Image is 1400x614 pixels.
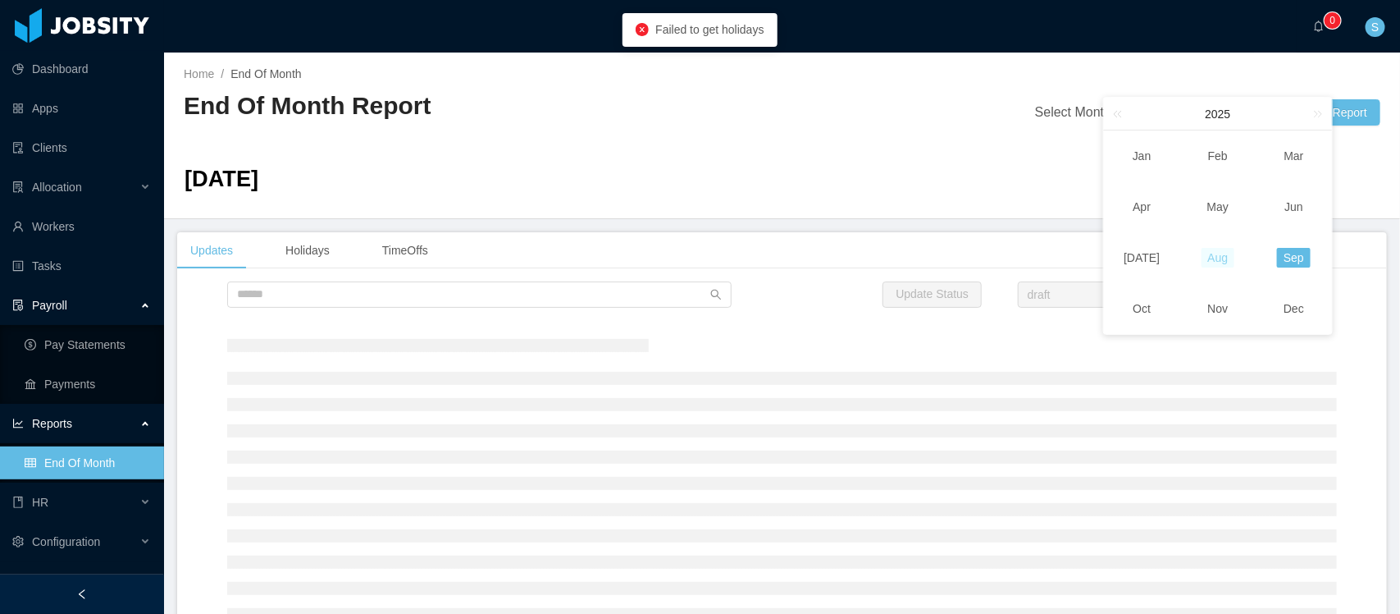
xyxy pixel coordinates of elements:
[655,23,764,36] span: Failed to get holidays
[25,368,151,401] a: icon: bankPayments
[1180,232,1256,283] td: Aug
[32,417,72,430] span: Reports
[1313,21,1325,32] i: icon: bell
[1104,283,1180,334] td: Oct
[184,89,782,123] h2: End Of Month Report
[1104,181,1180,232] td: Apr
[1202,248,1235,268] a: Aug
[882,282,982,308] button: Update Status
[1035,105,1111,119] span: Select Month
[1028,282,1051,307] div: draft
[12,131,151,164] a: icon: auditClients
[1126,299,1157,318] a: Oct
[1305,98,1326,130] a: Next year (Control + right)
[1278,146,1311,166] a: Mar
[1203,98,1232,131] a: 2025
[1325,12,1341,29] sup: 0
[1278,197,1310,217] a: Jun
[1287,99,1380,126] button: Close Report
[1180,131,1256,181] td: Feb
[1104,131,1180,181] td: Jan
[1371,17,1379,37] span: S
[32,535,100,548] span: Configuration
[1202,146,1234,166] a: Feb
[1126,197,1157,217] a: Apr
[221,67,224,80] span: /
[1256,283,1332,334] td: Dec
[12,536,24,548] i: icon: setting
[1205,108,1230,121] span: 2025
[1277,299,1311,318] a: Dec
[1117,248,1166,268] a: [DATE]
[12,92,151,125] a: icon: appstoreApps
[25,328,151,361] a: icon: dollarPay Statements
[12,497,24,508] i: icon: book
[636,23,649,36] i: icon: close-circle
[25,447,151,479] a: icon: tableEnd Of Month
[1104,232,1180,283] td: Jul
[1126,146,1158,166] a: Jan
[185,166,258,191] span: [DATE]
[32,299,67,312] span: Payroll
[1277,248,1311,268] a: Sep
[12,300,24,311] i: icon: file-protect
[12,181,24,193] i: icon: solution
[184,67,214,80] a: Home
[1201,197,1235,217] a: May
[1256,232,1332,283] td: Sep
[230,67,301,80] span: End Of Month
[369,232,441,269] div: TimeOffs
[12,418,24,429] i: icon: line-chart
[1256,131,1332,181] td: Mar
[32,496,48,509] span: HR
[272,232,343,269] div: Holidays
[32,181,82,194] span: Allocation
[1180,181,1256,232] td: May
[12,210,151,243] a: icon: userWorkers
[12,250,151,282] a: icon: profileTasks
[710,289,722,300] i: icon: search
[177,232,246,269] div: Updates
[1180,283,1256,334] td: Nov
[1202,299,1235,318] a: Nov
[12,53,151,85] a: icon: pie-chartDashboard
[1256,181,1332,232] td: Jun
[1110,98,1131,130] a: Last year (Control + left)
